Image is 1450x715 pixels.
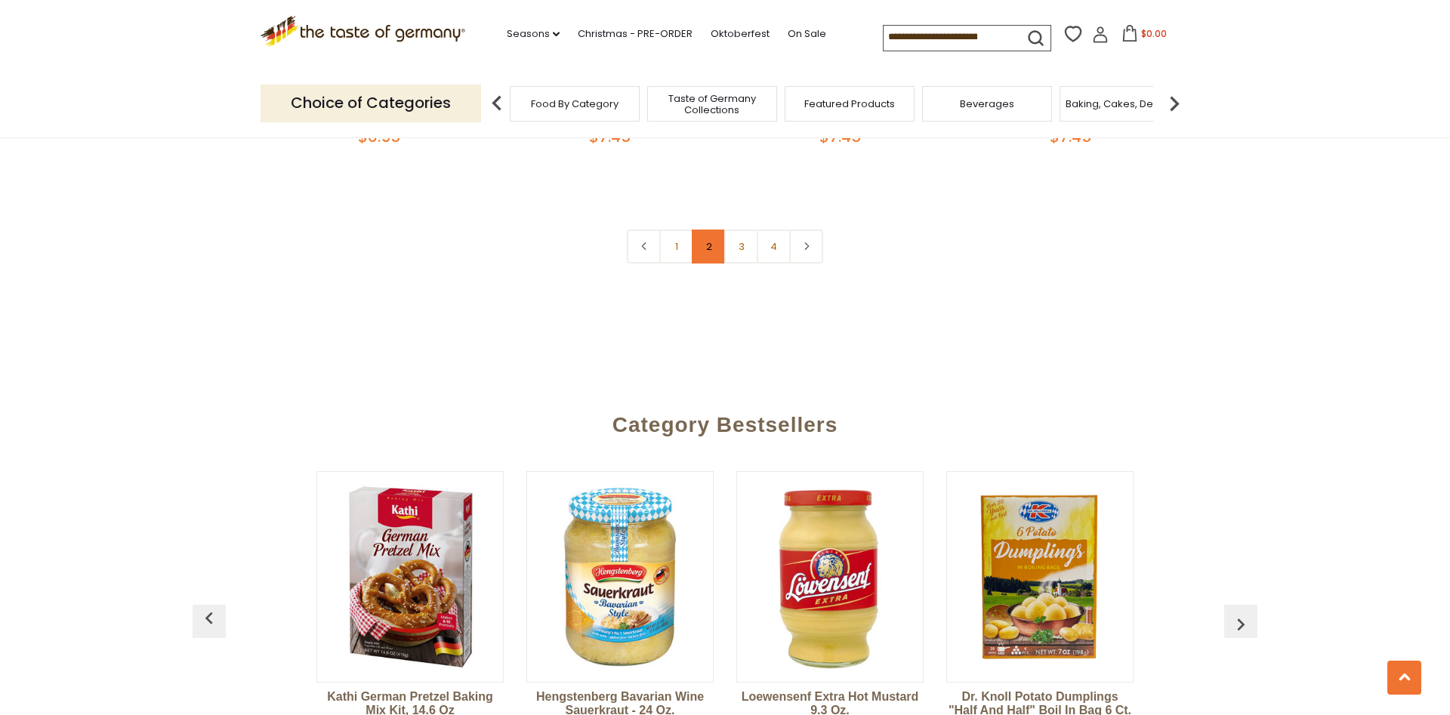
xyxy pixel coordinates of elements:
a: Christmas - PRE-ORDER [578,26,693,42]
a: Food By Category [531,98,619,109]
a: Seasons [507,26,560,42]
a: 4 [757,230,791,264]
button: $0.00 [1112,25,1176,48]
a: 3 [724,230,758,264]
p: Choice of Categories [261,85,481,122]
a: Oktoberfest [711,26,770,42]
img: Hengstenberg Bavarian Wine Sauerkraut - 24 oz. [527,484,713,670]
img: previous arrow [482,88,512,119]
img: previous arrow [1229,612,1253,636]
a: Beverages [960,98,1014,109]
img: next arrow [1159,88,1189,119]
div: Category Bestsellers [200,390,1250,452]
img: Kathi German Pretzel Baking Mix Kit, 14.6 oz [317,484,503,670]
img: previous arrow [197,606,221,630]
a: Baking, Cakes, Desserts [1066,98,1183,109]
img: Loewensenf Extra Hot Mustard 9.3 oz. [737,484,923,670]
img: Dr. Knoll Potato Dumplings [947,484,1133,670]
a: Featured Products [804,98,895,109]
span: $0.00 [1141,27,1167,40]
a: Taste of Germany Collections [652,93,773,116]
a: 2 [692,230,726,264]
a: 1 [659,230,693,264]
a: On Sale [788,26,826,42]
